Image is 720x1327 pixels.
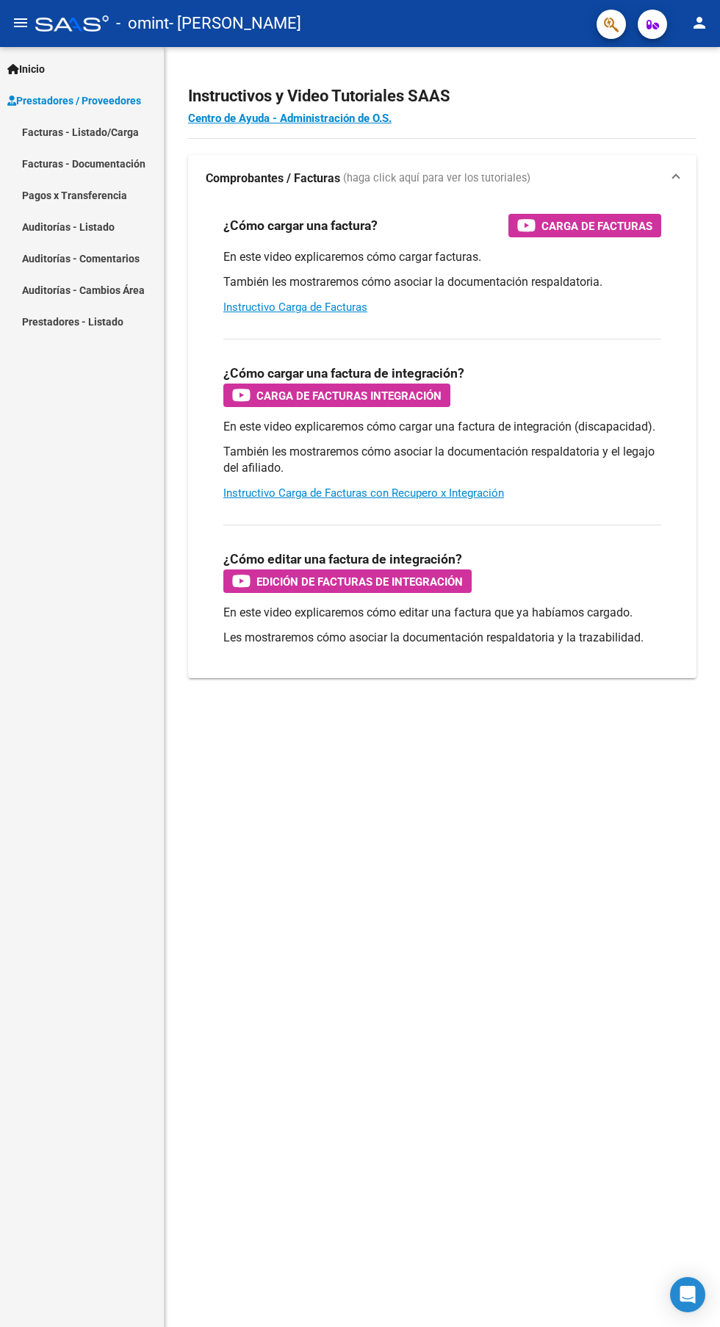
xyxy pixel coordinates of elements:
[223,630,661,646] p: Les mostraremos cómo asociar la documentación respaldatoria y la trazabilidad.
[223,274,661,290] p: También les mostraremos cómo asociar la documentación respaldatoria.
[188,202,696,678] div: Comprobantes / Facturas (haga click aquí para ver los tutoriales)
[188,112,392,125] a: Centro de Ayuda - Administración de O.S.
[508,214,661,237] button: Carga de Facturas
[256,572,463,591] span: Edición de Facturas de integración
[223,384,450,407] button: Carga de Facturas Integración
[223,486,504,500] a: Instructivo Carga de Facturas con Recupero x Integración
[223,569,472,593] button: Edición de Facturas de integración
[343,170,530,187] span: (haga click aquí para ver los tutoriales)
[223,301,367,314] a: Instructivo Carga de Facturas
[541,217,652,235] span: Carga de Facturas
[116,7,169,40] span: - omint
[223,605,661,621] p: En este video explicaremos cómo editar una factura que ya habíamos cargado.
[670,1277,705,1312] div: Open Intercom Messenger
[223,444,661,476] p: También les mostraremos cómo asociar la documentación respaldatoria y el legajo del afiliado.
[188,82,696,110] h2: Instructivos y Video Tutoriales SAAS
[7,93,141,109] span: Prestadores / Proveedores
[691,14,708,32] mat-icon: person
[223,249,661,265] p: En este video explicaremos cómo cargar facturas.
[169,7,301,40] span: - [PERSON_NAME]
[256,386,442,405] span: Carga de Facturas Integración
[223,549,462,569] h3: ¿Cómo editar una factura de integración?
[223,215,378,236] h3: ¿Cómo cargar una factura?
[223,419,661,435] p: En este video explicaremos cómo cargar una factura de integración (discapacidad).
[12,14,29,32] mat-icon: menu
[7,61,45,77] span: Inicio
[223,363,464,384] h3: ¿Cómo cargar una factura de integración?
[188,155,696,202] mat-expansion-panel-header: Comprobantes / Facturas (haga click aquí para ver los tutoriales)
[206,170,340,187] strong: Comprobantes / Facturas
